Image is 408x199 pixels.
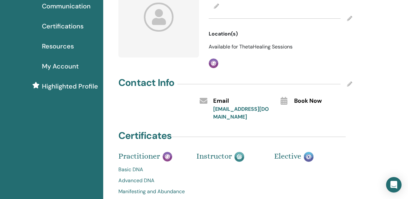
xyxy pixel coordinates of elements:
[42,61,79,71] span: My Account
[42,1,91,11] span: Communication
[118,166,187,173] a: Basic DNA
[118,152,160,161] span: Practitioner
[118,130,172,141] h4: Certificates
[118,77,174,89] h4: Contact Info
[118,188,187,195] a: Manifesting and Abundance
[209,30,238,38] span: Location(s)
[42,21,84,31] span: Certifications
[386,177,402,193] div: Open Intercom Messenger
[213,97,229,105] span: Email
[118,177,187,184] a: Advanced DNA
[42,41,74,51] span: Resources
[209,43,293,50] span: Available for ThetaHealing Sessions
[213,106,269,120] a: [EMAIL_ADDRESS][DOMAIN_NAME]
[294,97,322,105] span: Book Now
[196,152,232,161] span: Instructor
[42,81,98,91] span: Highlighted Profile
[274,152,301,161] span: Elective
